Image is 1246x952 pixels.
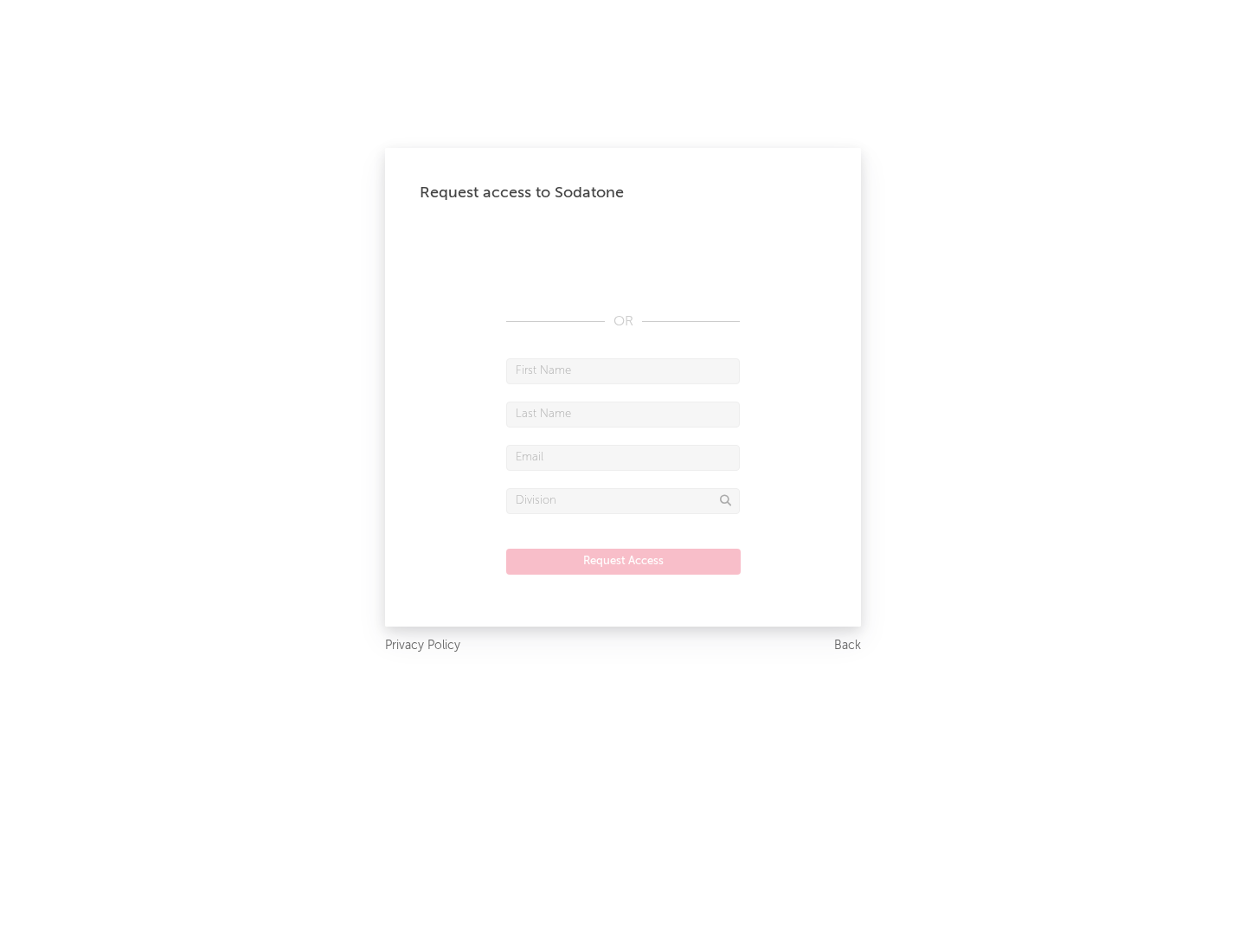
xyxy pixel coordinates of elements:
input: Last Name [506,402,740,428]
div: OR [506,312,740,332]
input: Division [506,488,740,514]
div: Request access to Sodatone [420,183,826,203]
button: Request Access [506,549,741,575]
input: First Name [506,358,740,384]
a: Back [834,635,861,657]
input: Email [506,445,740,471]
a: Privacy Policy [385,635,460,657]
